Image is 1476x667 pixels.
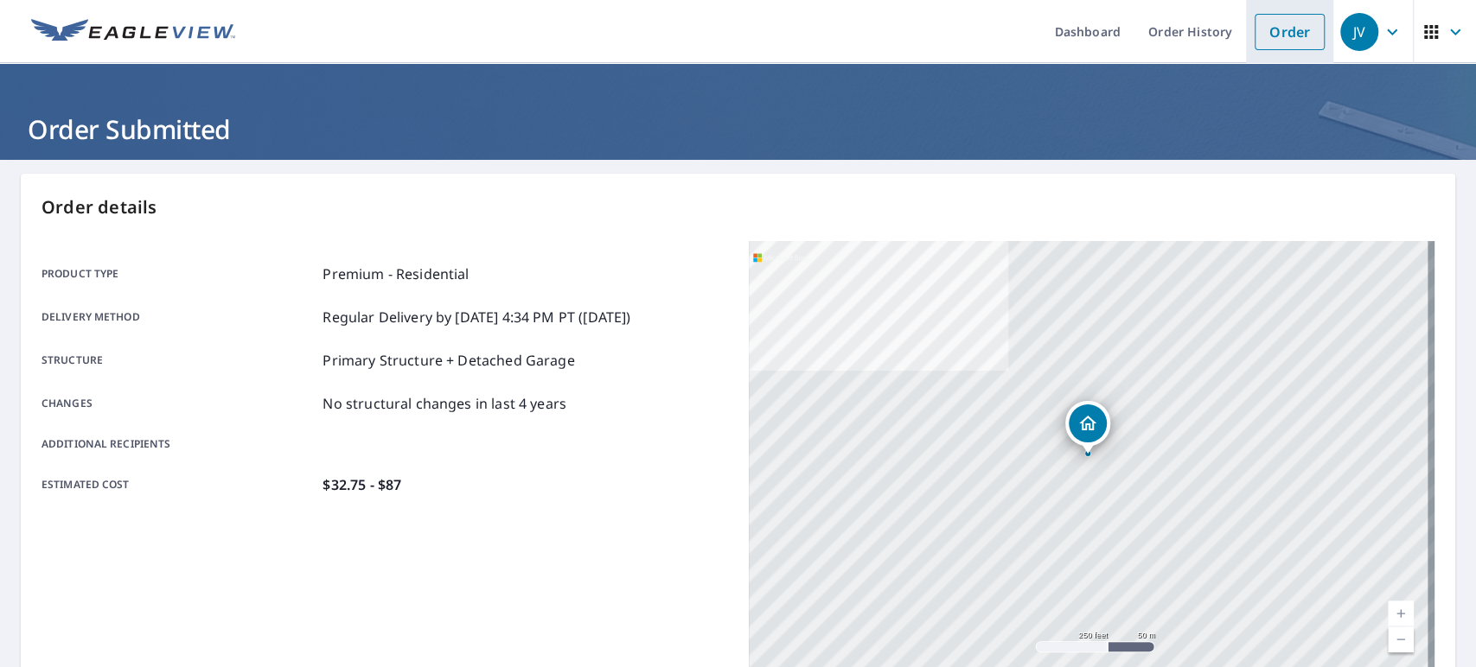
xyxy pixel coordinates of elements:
a: Order [1255,14,1325,50]
h1: Order Submitted [21,111,1455,147]
p: Delivery method [42,307,316,327]
a: Current Level 17, Zoom Out [1388,626,1414,652]
p: No structural changes in last 4 years [323,393,566,414]
p: Changes [42,393,316,414]
p: Additional recipients [42,436,316,452]
div: Dropped pin, building 1, Residential property, 1600 Moore Rd Lincoln, CA 95648 [1065,401,1110,454]
div: JV [1340,13,1378,51]
p: Estimated cost [42,474,316,495]
p: Regular Delivery by [DATE] 4:34 PM PT ([DATE]) [323,307,630,327]
p: Premium - Residential [323,264,469,284]
img: EV Logo [31,19,235,45]
p: $32.75 - $87 [323,474,401,495]
p: Structure [42,350,316,371]
p: Product type [42,264,316,284]
a: Current Level 17, Zoom In [1388,600,1414,626]
p: Order details [42,194,1434,220]
p: Primary Structure + Detached Garage [323,350,574,371]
